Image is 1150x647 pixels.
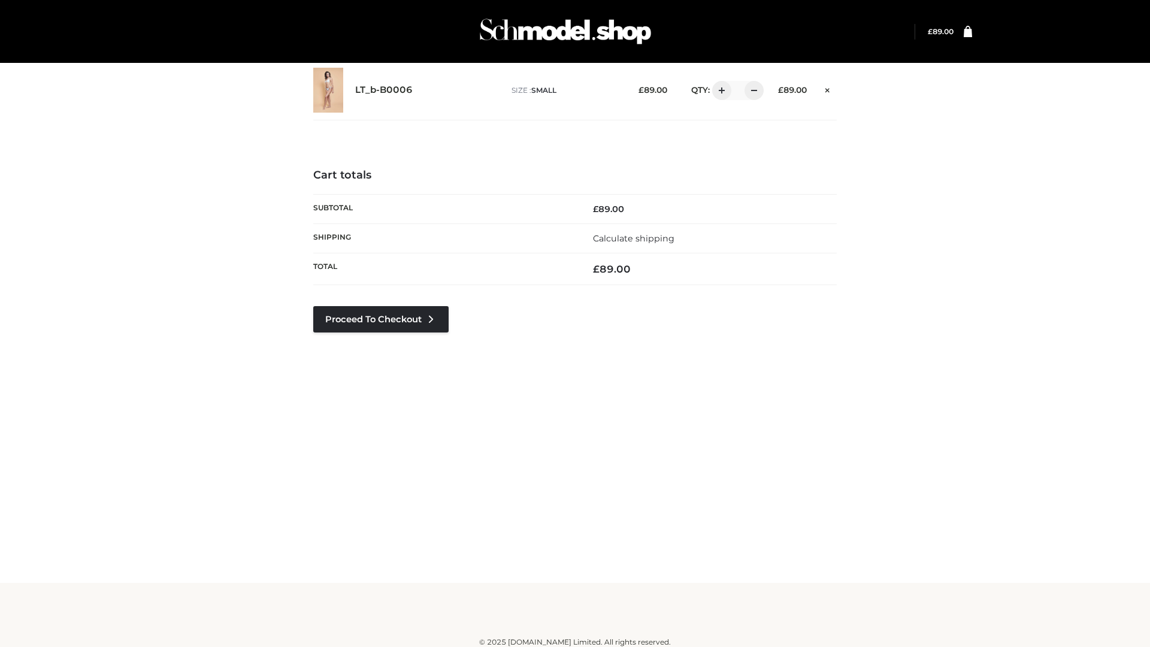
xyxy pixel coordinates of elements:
p: size : [512,85,620,96]
a: Calculate shipping [593,233,674,244]
bdi: 89.00 [593,204,624,214]
span: £ [928,27,933,36]
div: QTY: [679,81,759,100]
th: Subtotal [313,194,575,223]
a: LT_b-B0006 [355,84,413,96]
span: £ [593,263,600,275]
bdi: 89.00 [928,27,954,36]
th: Shipping [313,223,575,253]
img: Schmodel Admin 964 [476,8,655,55]
a: Remove this item [819,81,837,96]
th: Total [313,253,575,285]
span: £ [638,85,644,95]
span: £ [593,204,598,214]
span: £ [778,85,783,95]
bdi: 89.00 [593,263,631,275]
a: Proceed to Checkout [313,306,449,332]
h4: Cart totals [313,169,837,182]
a: £89.00 [928,27,954,36]
bdi: 89.00 [778,85,807,95]
span: SMALL [531,86,556,95]
bdi: 89.00 [638,85,667,95]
